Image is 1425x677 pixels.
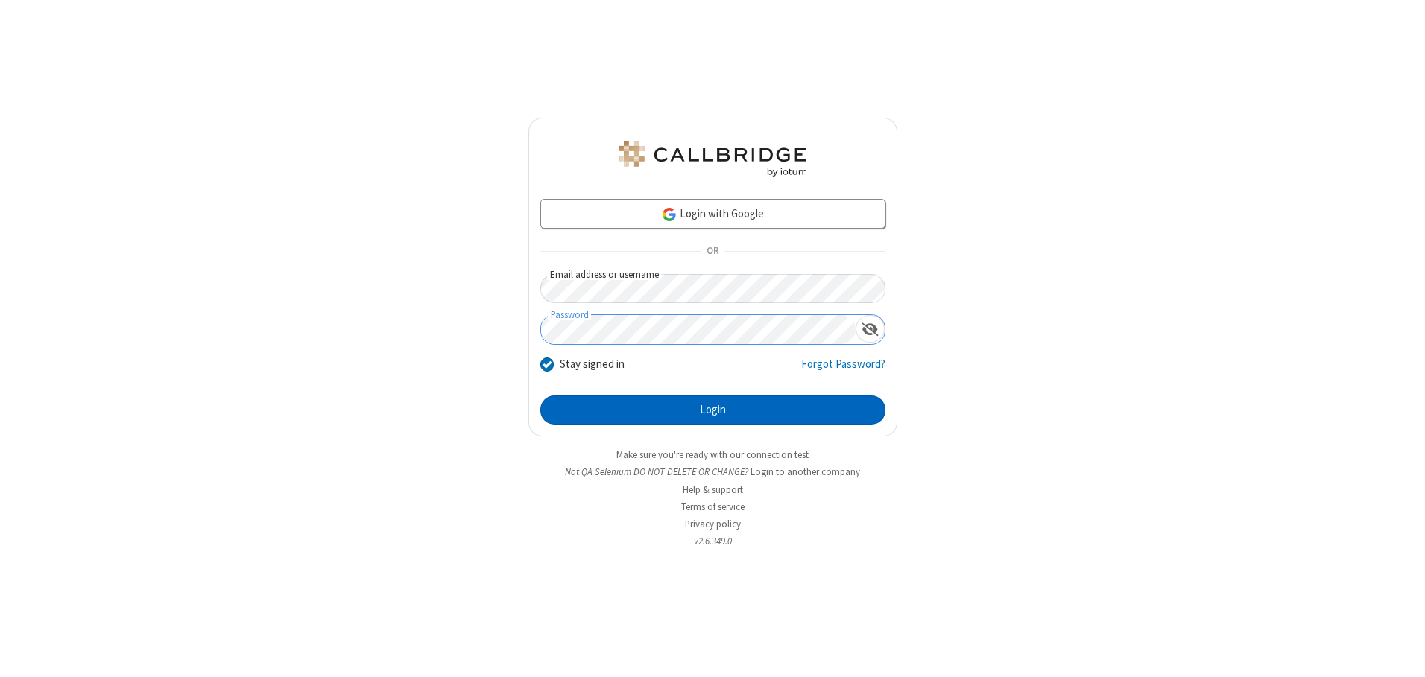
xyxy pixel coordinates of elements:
input: Email address or username [540,274,885,303]
img: google-icon.png [661,206,677,223]
li: v2.6.349.0 [528,534,897,548]
a: Login with Google [540,199,885,229]
a: Forgot Password? [801,356,885,384]
a: Help & support [683,483,743,496]
button: Login to another company [751,465,860,479]
div: Show password [856,315,885,343]
span: OR [701,241,724,262]
img: QA Selenium DO NOT DELETE OR CHANGE [616,141,809,177]
label: Stay signed in [560,356,625,373]
a: Terms of service [681,500,745,513]
input: Password [541,315,856,344]
a: Make sure you're ready with our connection test [616,448,809,461]
button: Login [540,395,885,425]
a: Privacy policy [685,518,741,530]
li: Not QA Selenium DO NOT DELETE OR CHANGE? [528,465,897,479]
